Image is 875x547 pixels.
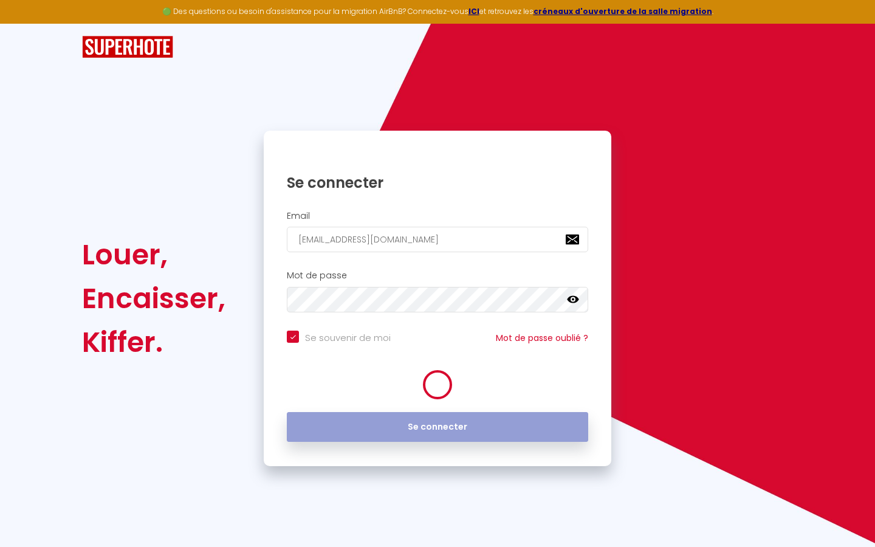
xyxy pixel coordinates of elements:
a: ICI [468,6,479,16]
div: Kiffer. [82,320,225,364]
a: Mot de passe oublié ? [496,332,588,344]
button: Se connecter [287,412,588,442]
input: Ton Email [287,227,588,252]
h1: Se connecter [287,173,588,192]
div: Louer, [82,233,225,277]
button: Ouvrir le widget de chat LiveChat [10,5,46,41]
h2: Mot de passe [287,270,588,281]
a: créneaux d'ouverture de la salle migration [534,6,712,16]
img: SuperHote logo [82,36,173,58]
div: Encaisser, [82,277,225,320]
h2: Email [287,211,588,221]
